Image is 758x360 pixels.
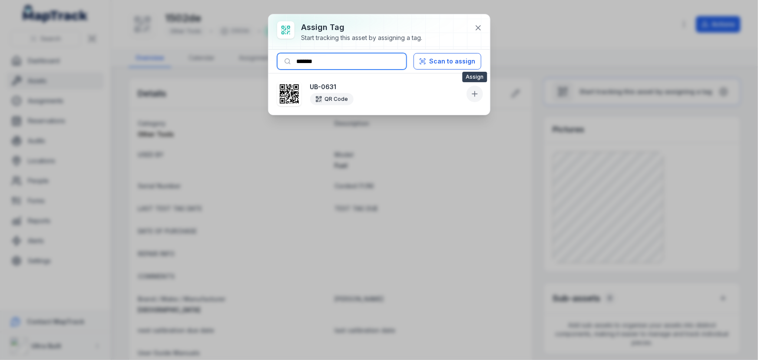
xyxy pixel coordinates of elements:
h3: Assign tag [301,21,423,33]
button: Scan to assign [414,53,481,70]
div: QR Code [310,93,354,105]
strong: UB-0631 [310,83,463,91]
span: Assign [462,72,487,82]
div: Start tracking this asset by assigning a tag. [301,33,423,42]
